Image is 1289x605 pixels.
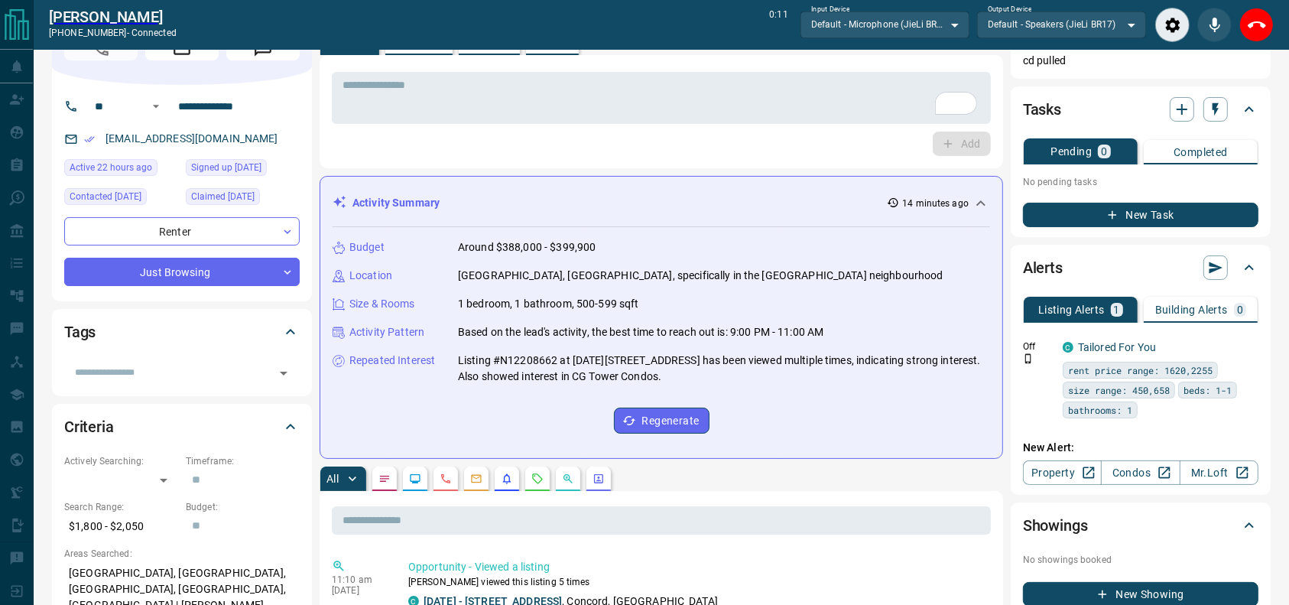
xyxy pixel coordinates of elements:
p: Off [1023,340,1054,353]
p: Budget: [186,500,300,514]
div: End Call [1239,8,1274,42]
svg: Requests [531,473,544,485]
h2: Criteria [64,415,114,439]
p: Completed [1174,147,1228,158]
p: Listing #N12208662 at [DATE][STREET_ADDRESS] has been viewed multiple times, indicating strong in... [458,353,990,385]
svg: Email Verified [84,134,95,145]
div: Mon Aug 11 2025 [64,159,178,181]
h2: Tags [64,320,96,344]
div: Sun Aug 10 2025 [186,188,300,210]
div: condos.ca [1063,342,1073,353]
a: Tailored For You [1078,341,1156,353]
p: Pending [1050,146,1092,157]
p: Listing Alerts [1038,304,1105,315]
div: Default - Microphone (JieLi BR17) [800,11,969,37]
div: Audio Settings [1155,8,1190,42]
label: Output Device [988,5,1031,15]
span: rent price range: 1620,2255 [1068,363,1213,378]
p: Based on the lead's activity, the best time to reach out is: 9:00 PM - 11:00 AM [458,324,823,340]
p: Size & Rooms [349,296,415,312]
p: 14 minutes ago [902,197,969,210]
div: Tasks [1023,91,1258,128]
p: Building Alerts [1155,304,1228,315]
p: cd pulled [1023,53,1258,69]
button: New Task [1023,203,1258,227]
span: bathrooms: 1 [1068,402,1132,418]
div: Alerts [1023,249,1258,286]
label: Input Device [811,5,850,15]
p: 11:10 am [332,574,385,585]
p: No showings booked [1023,553,1258,567]
h2: Alerts [1023,255,1063,280]
div: Sun Aug 10 2025 [64,188,178,210]
p: Location [349,268,392,284]
p: All [326,473,339,484]
div: Criteria [64,408,300,445]
h2: Tasks [1023,97,1061,122]
p: 0:11 [769,8,787,42]
div: Showings [1023,507,1258,544]
p: [GEOGRAPHIC_DATA], [GEOGRAPHIC_DATA], specifically in the [GEOGRAPHIC_DATA] neighbourhood [458,268,943,284]
div: Renter [64,217,300,246]
a: [PERSON_NAME] [49,8,177,26]
span: Contacted [DATE] [70,189,141,204]
span: Active 22 hours ago [70,160,152,175]
span: Claimed [DATE] [191,189,255,204]
svg: Push Notification Only [1023,353,1034,364]
div: Just Browsing [64,258,300,286]
p: No pending tasks [1023,171,1258,194]
p: 1 [1114,304,1120,315]
svg: Lead Browsing Activity [409,473,421,485]
svg: Calls [440,473,452,485]
a: Condos [1101,460,1180,485]
p: Activity Summary [352,195,440,211]
div: Activity Summary14 minutes ago [333,189,990,217]
p: Areas Searched: [64,547,300,561]
p: Repeated Interest [349,353,435,369]
button: Open [273,363,294,384]
a: Property [1023,460,1102,485]
p: Search Range: [64,500,178,514]
svg: Opportunities [562,473,574,485]
textarea: To enrich screen reader interactions, please activate Accessibility in Grammarly extension settings [343,79,980,118]
div: Default - Speakers (JieLi BR17) [977,11,1146,37]
p: New Alert: [1023,440,1258,456]
p: [PHONE_NUMBER] - [49,26,177,40]
p: $1,800 - $2,050 [64,514,178,539]
a: Mr.Loft [1180,460,1258,485]
p: Actively Searching: [64,454,178,468]
svg: Notes [378,473,391,485]
svg: Emails [470,473,482,485]
svg: Listing Alerts [501,473,513,485]
p: Timeframe: [186,454,300,468]
a: [EMAIL_ADDRESS][DOMAIN_NAME] [106,132,278,145]
p: [PERSON_NAME] viewed this listing 5 times [408,575,985,589]
p: [DATE] [332,585,385,596]
p: 1 bedroom, 1 bathroom, 500-599 sqft [458,296,639,312]
p: 0 [1237,304,1243,315]
p: Activity Pattern [349,324,424,340]
p: 0 [1101,146,1107,157]
div: Tags [64,314,300,350]
p: Opportunity - Viewed a listing [408,559,985,575]
p: Budget [349,239,385,255]
span: connected [131,28,177,38]
svg: Agent Actions [593,473,605,485]
span: Signed up [DATE] [191,160,261,175]
div: Mute [1197,8,1232,42]
div: Sat Aug 09 2025 [186,159,300,181]
p: Around $388,000 - $399,900 [458,239,596,255]
span: size range: 450,658 [1068,382,1170,398]
h2: Showings [1023,513,1088,538]
button: Open [147,97,165,115]
span: beds: 1-1 [1183,382,1232,398]
button: Regenerate [614,408,709,434]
